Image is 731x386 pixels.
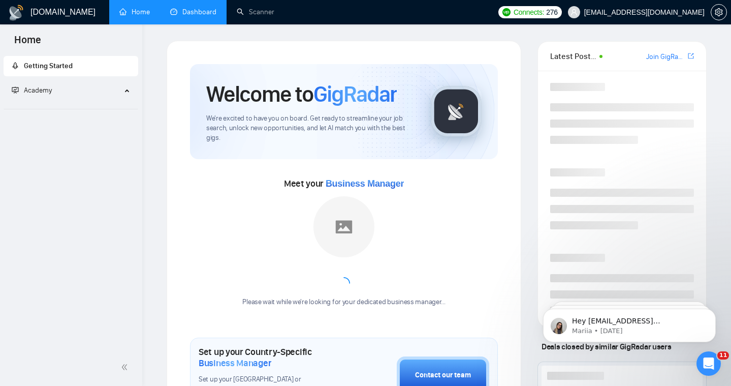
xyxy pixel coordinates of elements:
a: setting [711,8,727,16]
span: Academy [12,86,52,95]
li: Academy Homepage [4,105,138,111]
img: logo [8,5,24,21]
a: dashboardDashboard [170,8,216,16]
span: 11 [717,351,729,360]
span: Connects: [514,7,544,18]
a: homeHome [119,8,150,16]
h1: Set up your Country-Specific [199,346,346,369]
a: Join GigRadar Slack Community [646,51,686,63]
span: GigRadar [313,80,397,108]
iframe: Intercom live chat [696,351,721,376]
span: Meet your [284,178,404,189]
img: placeholder.png [313,196,374,257]
span: Getting Started [24,62,73,70]
span: export [688,52,694,60]
img: upwork-logo.png [502,8,511,16]
iframe: Intercom notifications message [528,287,731,359]
button: setting [711,4,727,20]
span: Academy [24,86,52,95]
span: loading [338,277,350,289]
span: Business Manager [326,179,404,189]
div: Contact our team [415,370,471,381]
li: Getting Started [4,56,138,76]
span: double-left [121,362,131,372]
span: user [570,9,578,16]
a: export [688,51,694,61]
a: searchScanner [237,8,274,16]
span: 276 [546,7,557,18]
span: Home [6,33,49,54]
div: Please wait while we're looking for your dedicated business manager... [236,298,451,307]
span: rocket [12,62,19,69]
h1: Welcome to [206,80,397,108]
span: Business Manager [199,358,271,369]
span: fund-projection-screen [12,86,19,94]
img: gigradar-logo.png [431,86,482,137]
span: Latest Posts from the GigRadar Community [550,50,596,63]
span: We're excited to have you on board. Get ready to streamline your job search, unlock new opportuni... [206,114,415,143]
